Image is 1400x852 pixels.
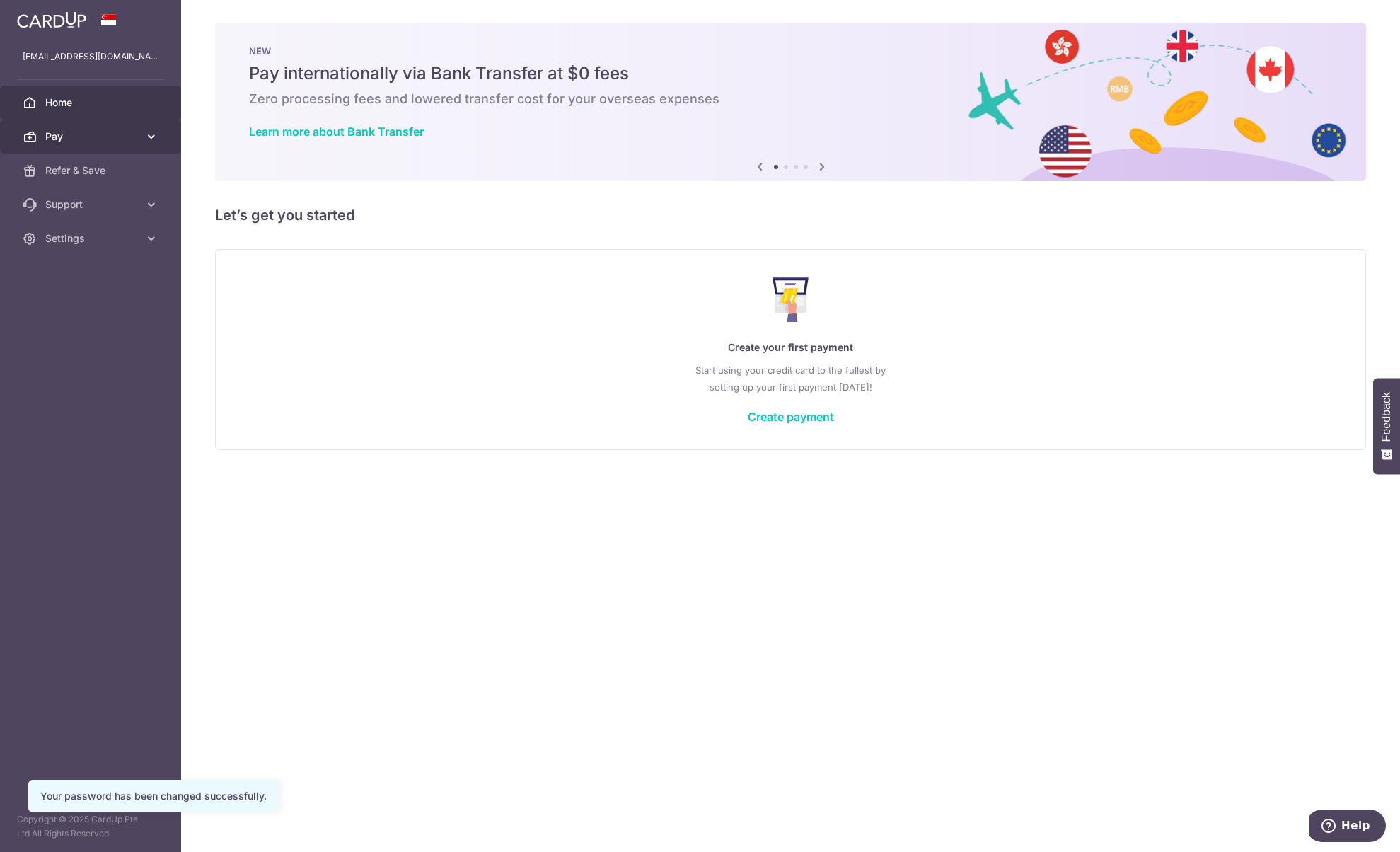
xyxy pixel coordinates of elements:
[249,45,1332,57] p: NEW
[249,125,424,139] a: Learn more about Bank Transfer
[249,91,1332,108] h6: Zero processing fees and lowered transfer cost for your overseas expenses
[244,362,1337,396] p: Start using your credit card to the fullest by setting up your first payment [DATE]!
[1309,810,1386,845] iframe: Opens a widget where you can find more information
[23,50,158,64] p: [EMAIL_ADDRESS][DOMAIN_NAME]
[215,23,1366,181] img: Bank transfer banner
[1373,378,1400,474] button: Feedback - Show survey
[40,789,267,803] div: Your password has been changed successfully.
[244,339,1337,356] p: Create your first payment
[45,231,139,246] span: Settings
[45,163,139,178] span: Refer & Save
[748,410,834,424] a: Create payment
[773,277,809,322] img: Make Payment
[249,62,1332,85] h5: Pay internationally via Bank Transfer at $0 fees
[45,96,139,110] span: Home
[1380,392,1393,442] span: Feedback
[45,129,139,144] span: Pay
[17,11,86,28] img: CardUp
[215,204,1366,226] h5: Let’s get you started
[45,197,139,212] span: Support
